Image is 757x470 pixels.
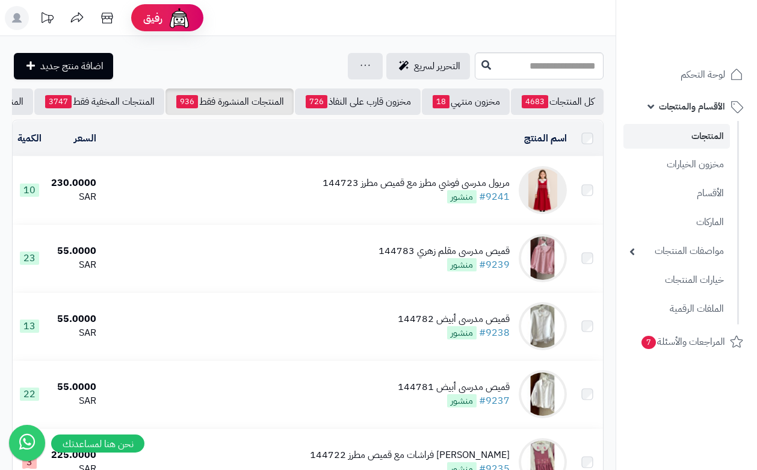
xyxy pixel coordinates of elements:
img: قميص مدرسي أبيض 144782 [519,302,567,350]
div: SAR [51,326,96,340]
a: اضافة منتج جديد [14,53,113,79]
div: 55.0000 [51,244,96,258]
a: المنتجات المنشورة فقط936 [165,88,294,115]
div: 55.0000 [51,312,96,326]
img: قميص مدرسي مقلم زهري 144783 [519,234,567,282]
a: تحديثات المنصة [32,6,62,33]
span: 936 [176,95,198,108]
a: الأقسام [623,181,730,206]
a: مخزون الخيارات [623,152,730,178]
a: مخزون قارب على النفاذ726 [295,88,421,115]
a: #9238 [479,326,510,340]
img: قميص مدرسي أبيض 144781 [519,370,567,418]
span: منشور [447,190,477,203]
a: المراجعات والأسئلة7 [623,327,750,356]
span: 22 [20,388,39,401]
span: منشور [447,326,477,339]
div: قميص مدرسي أبيض 144781 [398,380,510,394]
a: كل المنتجات4683 [511,88,604,115]
a: #9241 [479,190,510,204]
span: منشور [447,394,477,407]
span: 726 [306,95,327,108]
a: السعر [74,131,96,146]
span: 18 [433,95,450,108]
a: المنتجات [623,124,730,149]
span: الأقسام والمنتجات [659,98,725,115]
a: المنتجات المخفية فقط3747 [34,88,164,115]
div: مريول مدرسي فوشي مطرز مع قميص مطرز 144723 [323,176,510,190]
a: الكمية [17,131,42,146]
span: لوحة التحكم [681,66,725,83]
div: SAR [51,258,96,272]
a: الماركات [623,209,730,235]
img: مريول مدرسي فوشي مطرز مع قميص مطرز 144723 [519,166,567,214]
img: logo-2.png [675,32,746,58]
span: اضافة منتج جديد [40,59,104,73]
a: لوحة التحكم [623,60,750,89]
div: 225.0000 [51,448,96,462]
span: 23 [20,252,39,265]
div: SAR [51,190,96,204]
div: SAR [51,394,96,408]
a: مواصفات المنتجات [623,238,730,264]
div: 230.0000 [51,176,96,190]
span: منشور [447,258,477,271]
span: 10 [20,184,39,197]
img: ai-face.png [167,6,191,30]
span: 13 [20,320,39,333]
div: قميص مدرسي مقلم زهري 144783 [378,244,510,258]
a: مخزون منتهي18 [422,88,510,115]
a: الملفات الرقمية [623,296,730,322]
a: #9239 [479,258,510,272]
span: 3747 [45,95,72,108]
a: خيارات المنتجات [623,267,730,293]
div: 55.0000 [51,380,96,394]
a: التحرير لسريع [386,53,470,79]
a: اسم المنتج [524,131,567,146]
span: التحرير لسريع [414,59,460,73]
div: قميص مدرسي أبيض 144782 [398,312,510,326]
a: #9237 [479,394,510,408]
div: [PERSON_NAME] فراشات مع قميص مطرز 144722 [310,448,510,462]
span: 4683 [522,95,548,108]
span: رفيق [143,11,162,25]
span: المراجعات والأسئلة [640,333,725,350]
span: 7 [641,336,656,349]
